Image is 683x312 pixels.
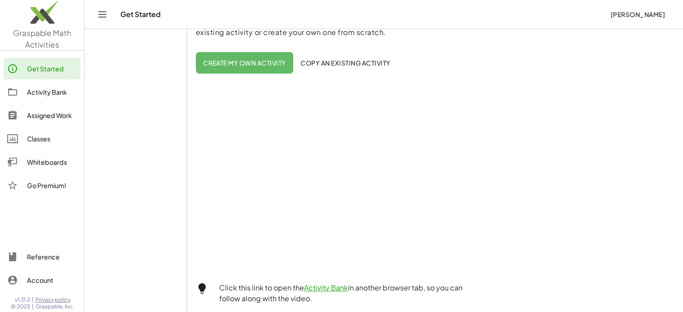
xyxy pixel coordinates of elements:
button: Create my own activity [196,52,293,74]
span: [PERSON_NAME] [610,10,665,18]
div: Classes [27,133,77,144]
a: Get Started [4,58,80,79]
div: Go Premium! [27,180,77,191]
button: Toggle navigation [95,7,110,22]
div: Whiteboards [27,157,77,167]
span: | [32,296,34,303]
div: Account [27,275,77,286]
span: Graspable Math Activities [13,28,71,49]
a: Classes [4,128,80,149]
a: Whiteboards [4,151,80,173]
a: Assigned Work [4,105,80,126]
button: [PERSON_NAME] [603,6,672,22]
span: Copy an existing activity [300,59,391,67]
span: © 2025 [11,303,30,310]
div: Assigned Work [27,110,77,121]
span: Create my own activity [203,59,286,67]
span: Graspable, Inc. [35,303,74,310]
span: | [32,303,34,310]
a: Activity Bank [4,81,80,103]
div: Activity Bank [27,87,77,97]
div: Get Started [27,63,77,74]
div: Click this link to open the in another browser tab, so you can follow along with the video. [208,282,478,304]
div: Reference [27,251,77,262]
a: Reference [4,246,80,268]
a: Activity Bank [304,283,348,292]
span: v1.31.2 [15,296,30,303]
button: Copy an existing activity [293,52,398,74]
a: Account [4,269,80,291]
a: Privacy policy [35,296,74,303]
